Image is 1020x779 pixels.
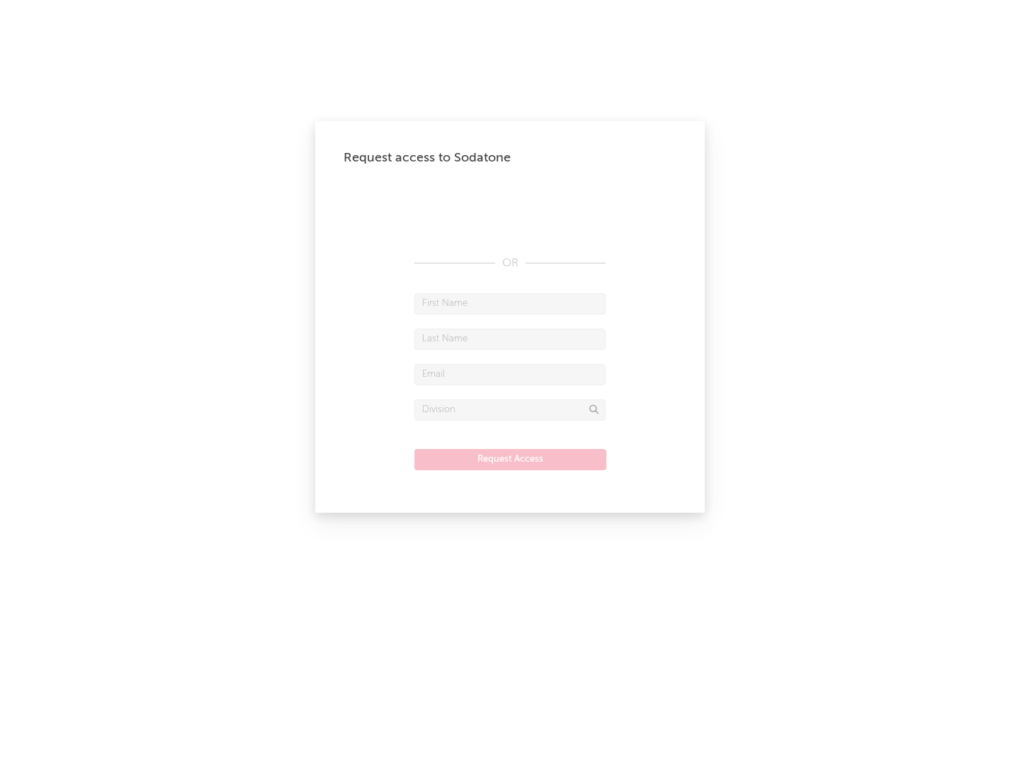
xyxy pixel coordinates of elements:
input: First Name [414,293,606,314]
input: Last Name [414,329,606,350]
input: Division [414,399,606,421]
div: OR [414,255,606,272]
div: Request access to Sodatone [344,149,676,166]
button: Request Access [414,449,606,470]
input: Email [414,364,606,385]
